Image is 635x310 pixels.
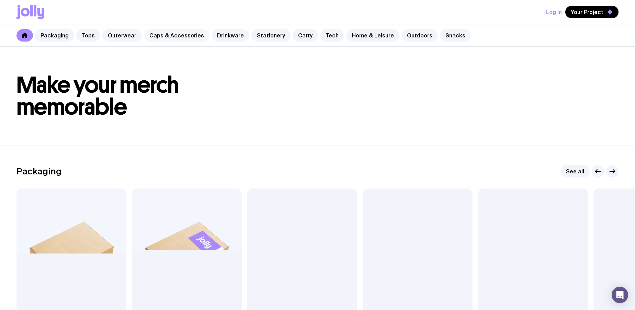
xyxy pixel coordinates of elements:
[546,6,562,18] button: Log In
[560,165,590,177] a: See all
[102,29,142,42] a: Outerwear
[76,29,100,42] a: Tops
[346,29,399,42] a: Home & Leisure
[612,287,628,303] div: Open Intercom Messenger
[212,29,249,42] a: Drinkware
[320,29,344,42] a: Tech
[16,71,179,120] span: Make your merch memorable
[144,29,209,42] a: Caps & Accessories
[251,29,291,42] a: Stationery
[565,6,619,18] button: Your Project
[440,29,471,42] a: Snacks
[293,29,318,42] a: Carry
[16,166,61,176] h2: Packaging
[401,29,438,42] a: Outdoors
[571,9,603,15] span: Your Project
[35,29,74,42] a: Packaging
